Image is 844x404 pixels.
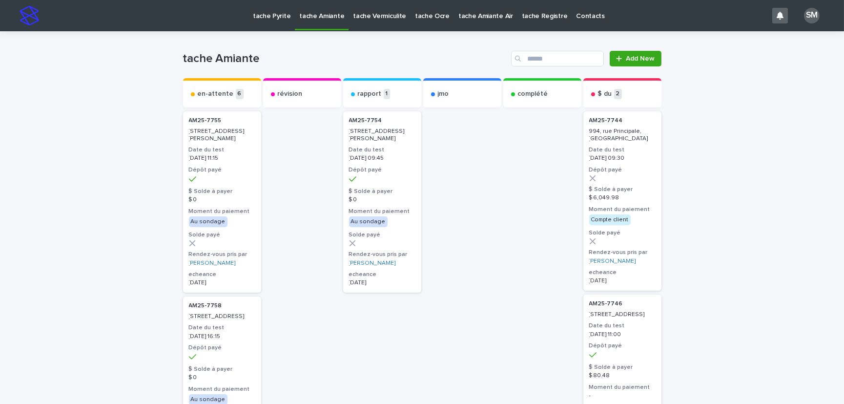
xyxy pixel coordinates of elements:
[189,196,255,203] p: $ 0
[189,324,255,332] h3: Date du test
[349,128,415,142] p: [STREET_ADDRESS][PERSON_NAME]
[589,311,656,318] p: [STREET_ADDRESS]
[349,260,396,267] a: [PERSON_NAME]
[589,155,656,162] p: [DATE] 09:30
[610,51,661,66] a: Add New
[236,89,244,99] p: 6
[189,279,255,286] p: [DATE]
[189,302,255,309] p: AM25-7758
[189,374,255,381] p: $ 0
[589,194,656,201] p: $ 6,049.98
[589,258,636,265] a: [PERSON_NAME]
[349,231,415,239] h3: Solde payé
[189,333,255,340] p: [DATE] 16:15
[189,251,255,258] h3: Rendez-vous pris par
[349,279,415,286] p: [DATE]
[589,166,656,174] h3: Dépôt payé
[589,186,656,193] h3: $ Solde à payer
[349,166,415,174] h3: Dépôt payé
[198,90,234,98] p: en-attente
[189,128,255,142] p: [STREET_ADDRESS][PERSON_NAME]
[20,6,39,25] img: stacker-logo-s-only.png
[278,90,303,98] p: révision
[349,196,415,203] p: $ 0
[598,90,612,98] p: $ du
[189,260,236,267] a: [PERSON_NAME]
[349,117,415,124] p: AM25-7754
[589,214,631,225] div: Compte client
[189,146,255,154] h3: Date du test
[589,117,656,124] p: AM25-7744
[614,89,622,99] p: 2
[589,277,656,284] p: [DATE]
[183,52,508,66] h1: tache Amiante
[349,155,415,162] p: [DATE] 09:45
[589,342,656,350] h3: Dépôt payé
[349,146,415,154] h3: Date du test
[189,231,255,239] h3: Solde payé
[349,208,415,215] h3: Moment du paiement
[189,271,255,278] h3: echeance
[189,166,255,174] h3: Dépôt payé
[589,249,656,256] h3: Rendez-vous pris par
[384,89,390,99] p: 1
[189,216,227,227] div: Au sondage
[589,128,656,142] p: 994, rue Principale, [GEOGRAPHIC_DATA]
[804,8,820,23] div: SM
[589,146,656,154] h3: Date du test
[511,51,604,66] input: Search
[626,55,655,62] span: Add New
[589,372,656,379] p: $ 80.48
[583,111,661,291] a: AM25-7744 994, rue Principale, [GEOGRAPHIC_DATA]Date du test[DATE] 09:30Dépôt payé$ Solde à payer...
[189,313,255,320] p: [STREET_ADDRESS]
[589,392,656,399] p: -
[589,383,656,391] h3: Moment du paiement
[589,363,656,371] h3: $ Solde à payer
[438,90,449,98] p: jmo
[189,208,255,215] h3: Moment du paiement
[189,155,255,162] p: [DATE] 11:15
[518,90,548,98] p: complété
[349,271,415,278] h3: echeance
[589,322,656,330] h3: Date du test
[589,206,656,213] h3: Moment du paiement
[349,251,415,258] h3: Rendez-vous pris par
[189,385,255,393] h3: Moment du paiement
[349,188,415,195] h3: $ Solde à payer
[183,111,261,293] a: AM25-7755 [STREET_ADDRESS][PERSON_NAME]Date du test[DATE] 11:15Dépôt payé$ Solde à payer$ 0Moment...
[589,229,656,237] h3: Solde payé
[589,331,656,338] p: [DATE] 11:00
[349,216,388,227] div: Au sondage
[189,188,255,195] h3: $ Solde à payer
[189,365,255,373] h3: $ Solde à payer
[189,344,255,352] h3: Dépôt payé
[189,117,255,124] p: AM25-7755
[358,90,382,98] p: rapport
[589,300,656,307] p: AM25-7746
[589,269,656,276] h3: echeance
[343,111,421,293] a: AM25-7754 [STREET_ADDRESS][PERSON_NAME]Date du test[DATE] 09:45Dépôt payé$ Solde à payer$ 0Moment...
